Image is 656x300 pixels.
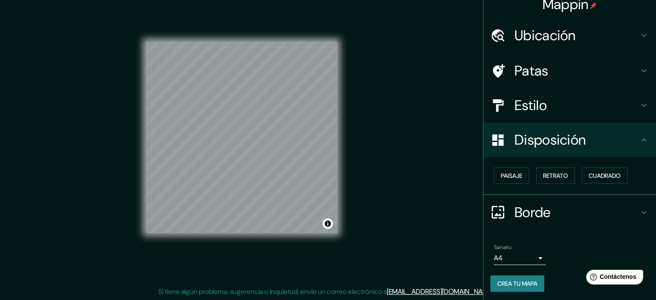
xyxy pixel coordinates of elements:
[515,96,547,114] font: Estilo
[501,172,522,180] font: Paisaje
[515,26,576,44] font: Ubicación
[582,167,628,184] button: Cuadrado
[494,244,512,251] font: Tamaño
[543,172,568,180] font: Retrato
[323,218,333,229] button: Activar o desactivar atribución
[483,88,656,123] div: Estilo
[158,287,387,296] font: Si tiene algún problema, sugerencia o inquietud, envíe un correo electrónico a
[579,266,647,291] iframe: Lanzador de widgets de ayuda
[483,18,656,53] div: Ubicación
[515,131,586,149] font: Disposición
[483,123,656,157] div: Disposición
[590,2,597,9] img: pin-icon.png
[483,195,656,230] div: Borde
[515,62,549,80] font: Patas
[589,172,621,180] font: Cuadrado
[497,280,537,287] font: Crea tu mapa
[146,42,337,233] canvas: Mapa
[483,54,656,88] div: Patas
[387,287,493,296] a: [EMAIL_ADDRESS][DOMAIN_NAME]
[494,253,502,262] font: A4
[536,167,575,184] button: Retrato
[490,275,544,292] button: Crea tu mapa
[515,203,551,221] font: Borde
[494,167,529,184] button: Paisaje
[494,251,546,265] div: A4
